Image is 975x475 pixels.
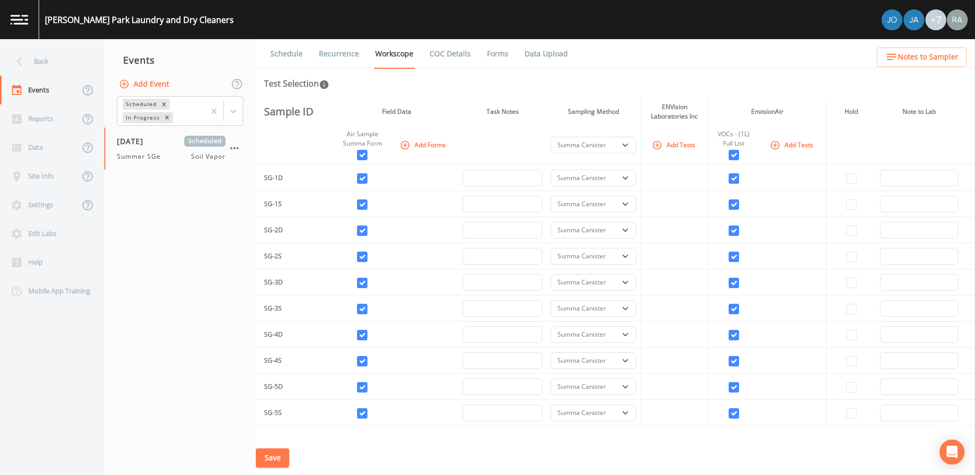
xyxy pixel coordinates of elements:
div: Events [104,47,256,73]
div: Open Intercom Messenger [940,440,965,465]
td: SG-3D [256,269,326,295]
button: Notes to Sampler [877,47,967,67]
svg: In this section you'll be able to select the analytical test to run, based on the media type, and... [319,79,329,90]
span: [DATE] [117,136,151,147]
div: Jadda C. Moffett [903,9,925,30]
span: Soil Vapor [191,152,225,161]
td: SG-2D [256,217,326,243]
div: VOCs - (1L) Full List [713,129,755,148]
div: Josh Dutton [881,9,903,30]
a: Workscope [374,39,415,69]
td: SG-2S [256,243,326,269]
button: Add Tests [768,136,817,153]
div: Test Selection [264,77,329,90]
a: Forms [485,39,510,68]
a: Data Upload [523,39,569,68]
button: Add Event [117,75,173,94]
td: SG-1D [256,165,326,191]
img: 747fbe677637578f4da62891070ad3f4 [903,9,924,30]
button: Add Forms [398,136,450,153]
td: SG-5S [256,400,326,426]
img: logo [10,15,28,25]
div: +7 [925,9,946,30]
th: ENVision Laboratories Inc [640,98,708,125]
th: Field Data [336,98,458,125]
td: SG-3S [256,295,326,322]
th: Hold [826,98,875,125]
span: Summer SGe [117,152,167,161]
th: Note to Lab [876,98,962,125]
img: 7493944169e4cb9b715a099ebe515ac2 [947,9,968,30]
td: SG-1S [256,191,326,217]
td: SG-4D [256,322,326,348]
div: Remove Scheduled [158,99,170,110]
a: Recurrence [317,39,361,68]
a: Schedule [269,39,304,68]
span: Notes to Sampler [898,51,958,64]
button: Add Tests [650,136,699,153]
th: Sampling Method [546,98,640,125]
th: Task Notes [458,98,547,125]
div: In Progress [123,112,161,123]
td: SG-4S [256,348,326,374]
div: [PERSON_NAME] Park Laundry and Dry Cleaners [45,14,234,26]
th: Sample ID [256,98,326,125]
div: Remove In Progress [161,112,173,123]
th: EnvisionAir [708,98,826,125]
img: eb8b2c35ded0d5aca28d215f14656a61 [882,9,902,30]
a: [DATE]ScheduledSummer SGeSoil Vapor [104,127,256,170]
button: Save [256,448,289,468]
td: SG-5D [256,374,326,400]
div: Air Sample Summa Form [340,129,385,148]
a: COC Details [428,39,472,68]
div: Scheduled [123,99,158,110]
span: Scheduled [184,136,225,147]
